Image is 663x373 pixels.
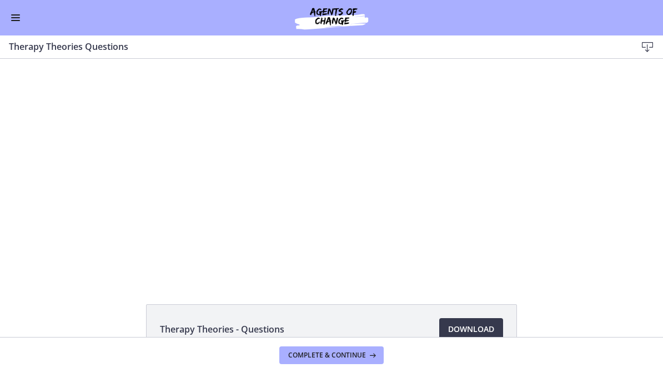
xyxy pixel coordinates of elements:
span: Therapy Theories - Questions [160,323,284,336]
button: Complete & continue [279,346,384,364]
span: Complete & continue [288,351,366,360]
img: Agents of Change Social Work Test Prep [265,4,398,31]
span: Download [448,323,494,336]
h3: Therapy Theories Questions [9,40,619,53]
a: Download [439,318,503,340]
button: Enable menu [9,11,22,24]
